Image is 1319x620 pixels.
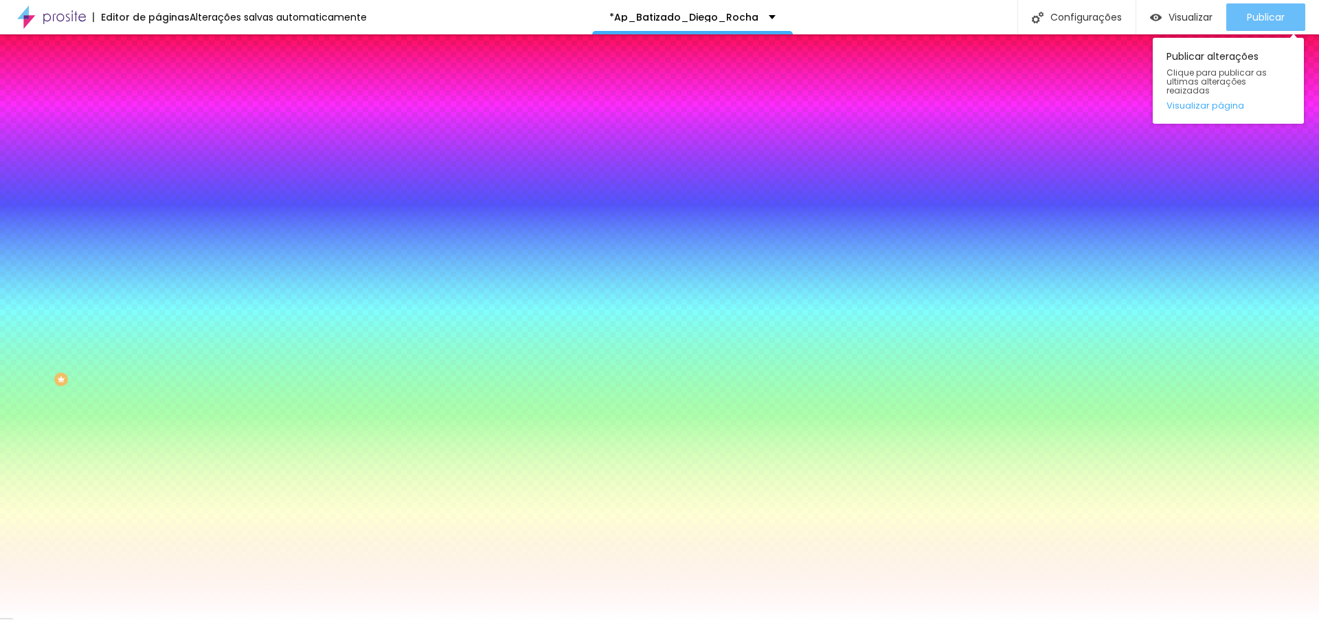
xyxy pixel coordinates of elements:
button: Publicar [1226,3,1305,31]
button: Visualizar [1136,3,1226,31]
span: Visualizar [1169,12,1213,23]
div: Alterações salvas automaticamente [190,12,367,22]
span: Clique para publicar as ultimas alterações reaizadas [1166,68,1290,96]
img: Icone [1032,12,1044,23]
p: *Ap_Batizado_Diego_Rocha [609,12,758,22]
div: Publicar alterações [1153,38,1304,124]
div: Editor de páginas [93,12,190,22]
img: view-1.svg [1150,12,1162,23]
span: Publicar [1247,12,1285,23]
a: Visualizar página [1166,101,1290,110]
